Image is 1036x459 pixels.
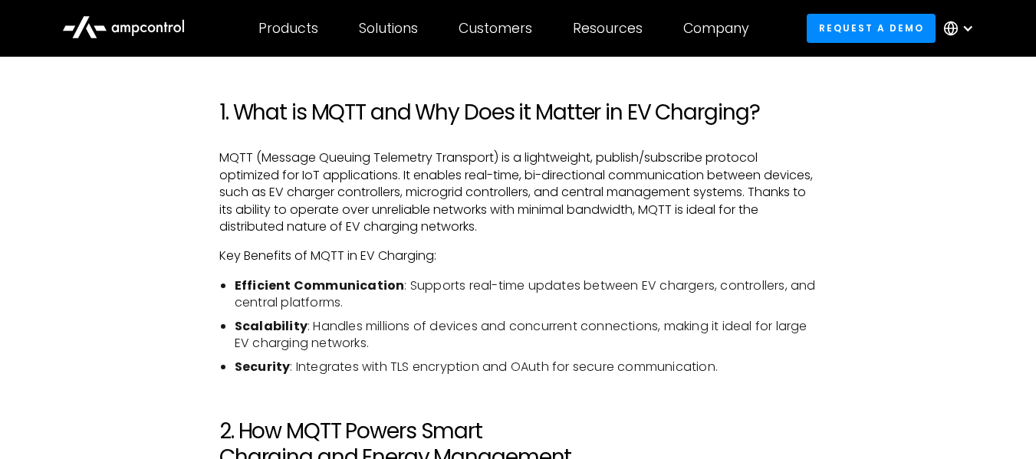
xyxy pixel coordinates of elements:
div: Customers [459,20,532,37]
li: : Integrates with TLS encryption and OAuth for secure communication. [235,359,817,375]
div: Products [258,20,318,37]
li: : Supports real-time updates between EV chargers, controllers, and central platforms. [235,277,817,312]
div: Company [683,20,749,37]
div: Resources [573,20,643,37]
li: : Handles millions of devices and concurrent connections, making it ideal for large EV charging n... [235,318,817,352]
div: Solutions [359,20,418,37]
strong: Scalability [235,317,308,335]
a: Request a demo [807,14,936,42]
strong: Efficient Communication [235,277,405,294]
strong: Security [235,358,291,375]
p: MQTT (Message Queuing Telemetry Transport) is a lightweight, publish/subscribe protocol optimized... [219,149,817,235]
p: Key Benefits of MQTT in EV Charging: [219,248,817,264]
h2: 1. What is MQTT and Why Does it Matter in EV Charging? [219,100,817,126]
